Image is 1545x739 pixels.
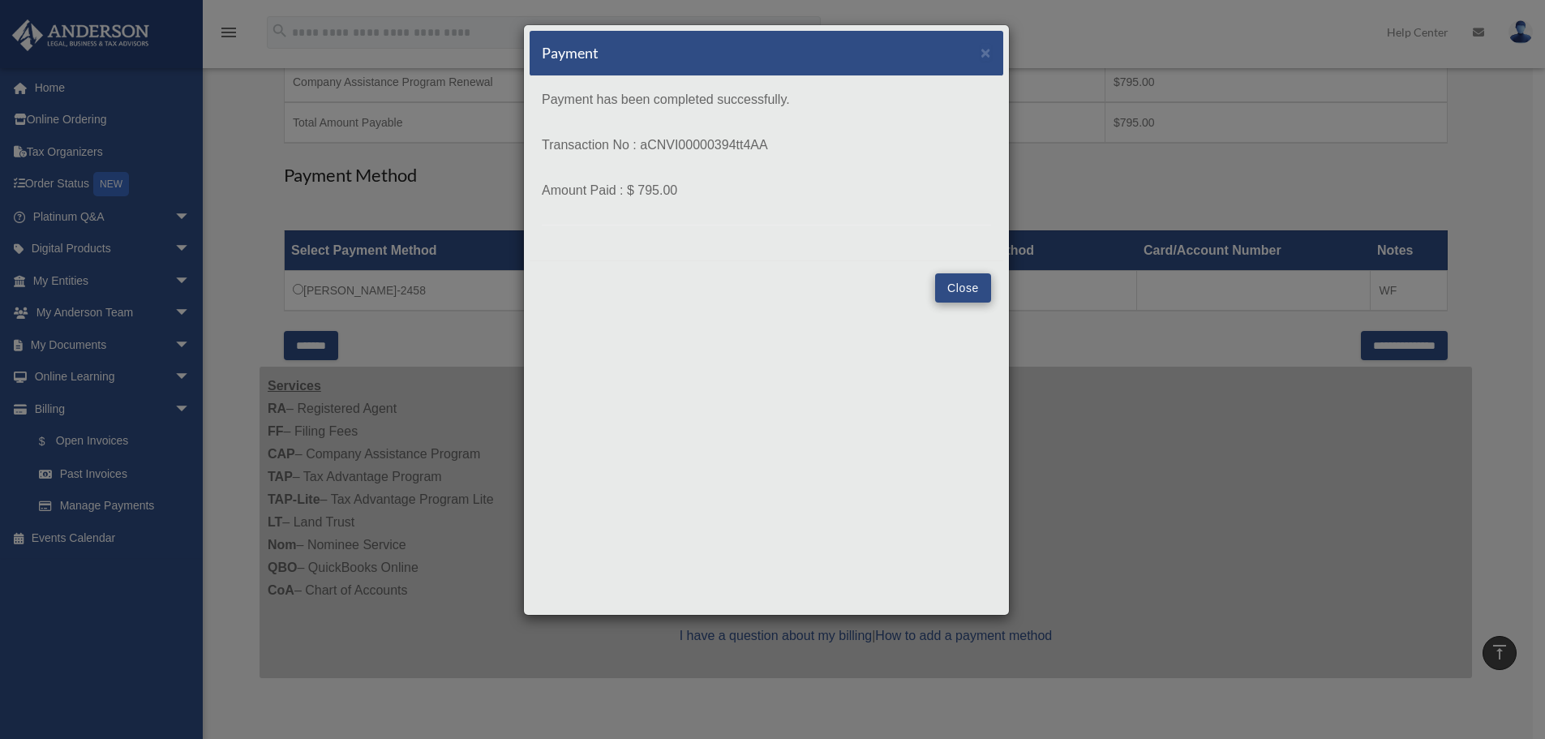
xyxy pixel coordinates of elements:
[981,44,991,61] button: Close
[542,179,991,202] p: Amount Paid : $ 795.00
[542,43,599,63] h5: Payment
[935,273,991,303] button: Close
[981,43,991,62] span: ×
[542,88,991,111] p: Payment has been completed successfully.
[542,134,991,157] p: Transaction No : aCNVI00000394tt4AA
